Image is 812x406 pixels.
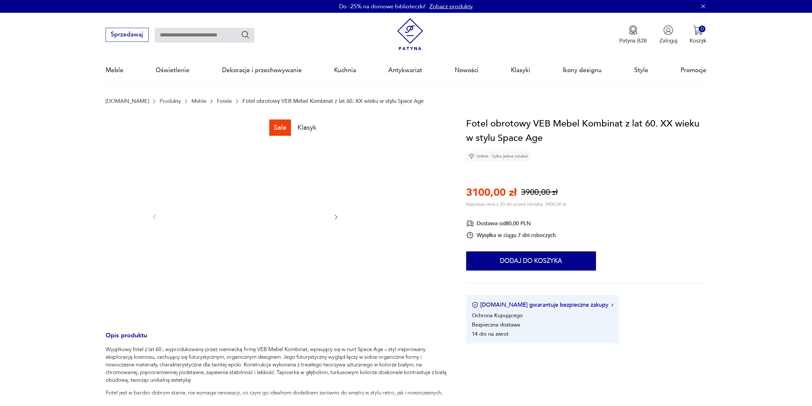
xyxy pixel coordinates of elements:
p: Najniższa cena z 30 dni przed obniżką: 3900,00 zł [466,201,566,207]
img: Ikona dostawy [466,219,474,227]
p: 3900,00 zł [521,187,558,198]
img: Zdjęcie produktu Fotel obrotowy VEB Mebel Kombinat z lat 60. XX wieku w stylu Space Age [106,133,142,169]
p: Do -25% na domowe biblioteczki! [339,3,426,11]
div: Unikat - tylko jedna sztuka! [466,151,531,161]
div: Klasyk [293,119,321,135]
p: Fotel obrotowy VEB Mebel Kombinat z lat 60. XX wieku w stylu Space Age [242,98,424,104]
img: Zdjęcie produktu Fotel obrotowy VEB Mebel Kombinat z lat 60. XX wieku w stylu Space Age [106,173,142,210]
a: Produkty [160,98,181,104]
a: Promocje [681,56,706,85]
li: Bezpieczna dostawa [472,321,520,328]
a: Meble [191,98,206,104]
a: Klasyki [511,56,530,85]
li: Ochrona Kupującego [472,312,523,319]
h1: Fotel obrotowy VEB Mebel Kombinat z lat 60. XX wieku w stylu Space Age [466,117,706,146]
a: Sprzedawaj [106,33,149,38]
a: Zobacz produkty [429,3,473,11]
p: Koszyk [689,37,706,44]
a: Style [634,56,648,85]
a: Ikony designu [562,56,602,85]
p: Patyna B2B [619,37,647,44]
img: Ikona strzałki w prawo [611,303,613,307]
button: Zaloguj [659,25,677,44]
a: Meble [106,56,123,85]
div: Dostawa od 80,00 PLN [466,219,556,227]
img: Ikona diamentu [469,153,474,159]
li: 14 dni na zwrot [472,330,509,338]
p: Fotel jest w bardzo dobrym stanie, nie wymaga renowacji, co czyni go idealnym dodatkiem zarówno d... [106,389,448,404]
p: 3100,00 zł [466,186,517,200]
a: [DOMAIN_NAME] [106,98,149,104]
img: Ikona medalu [628,25,638,35]
button: [DOMAIN_NAME] gwarantuje bezpieczne zakupy [472,301,613,309]
img: Zdjęcie produktu Fotel obrotowy VEB Mebel Kombinat z lat 60. XX wieku w stylu Space Age [165,117,325,317]
button: Patyna B2B [619,25,647,44]
button: Dodaj do koszyka [466,251,596,271]
div: 0 [699,26,705,32]
div: Sale [269,119,291,135]
h3: Opis produktu [106,333,448,346]
a: Kuchnia [334,56,356,85]
img: Patyna - sklep z meblami i dekoracjami vintage [394,18,426,50]
a: Nowości [455,56,479,85]
button: Sprzedawaj [106,28,149,42]
a: Dekoracje i przechowywanie [222,56,302,85]
img: Ikonka użytkownika [663,25,673,35]
p: Wyjątkowy fotel z lat 60., wyprodukowany przez niemiecką firmę VEB Mebel Kombinat, wpisujący się ... [106,346,448,384]
div: Wysyłka w ciągu 7 dni roboczych [466,231,556,239]
a: Oświetlenie [156,56,190,85]
img: Ikona koszyka [693,25,703,35]
img: Zdjęcie produktu Fotel obrotowy VEB Mebel Kombinat z lat 60. XX wieku w stylu Space Age [106,214,142,250]
button: Szukaj [241,30,250,39]
img: Ikona certyfikatu [472,302,478,308]
p: Zaloguj [659,37,677,44]
a: Ikona medaluPatyna B2B [619,25,647,44]
a: Antykwariat [388,56,422,85]
a: Fotele [217,98,232,104]
button: 0Koszyk [689,25,706,44]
